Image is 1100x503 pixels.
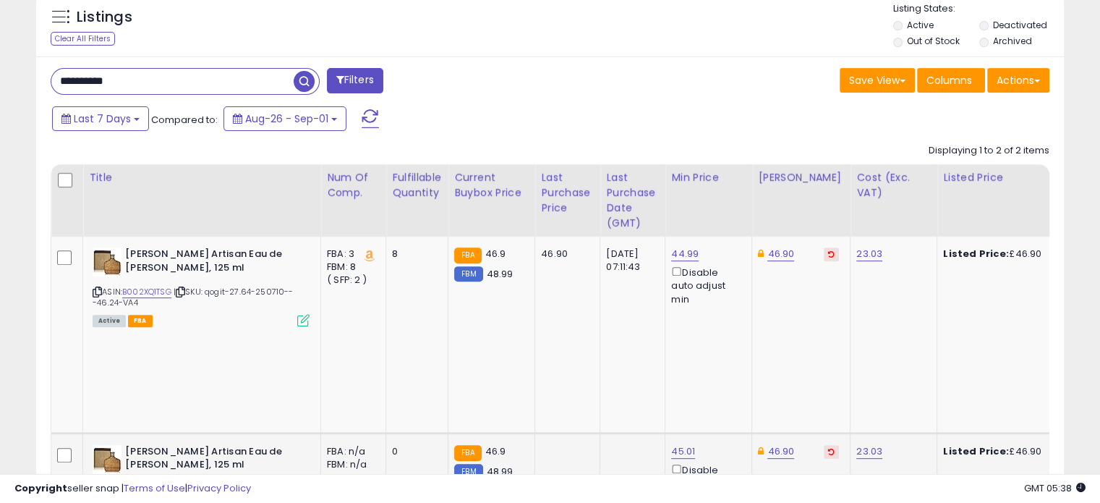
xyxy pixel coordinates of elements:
[52,106,149,131] button: Last 7 Days
[454,445,481,461] small: FBA
[93,248,310,325] div: ASIN:
[125,445,301,475] b: [PERSON_NAME] Artisan Eau de [PERSON_NAME], 125 ml
[1024,481,1086,495] span: 2025-09-9 05:38 GMT
[992,35,1031,47] label: Archived
[943,444,1009,458] b: Listed Price:
[392,248,437,261] div: 8
[671,444,695,459] a: 45.01
[14,481,67,495] strong: Copyright
[77,7,132,28] h5: Listings
[93,248,121,276] img: 51qdkikrMsL._SL40_.jpg
[943,170,1068,185] div: Listed Price
[93,286,294,308] span: | SKU: qogit-27.64-250710---46.24-VA4
[606,170,659,231] div: Last Purchase Date (GMT)
[14,482,251,496] div: seller snap | |
[327,170,380,200] div: Num of Comp.
[856,444,882,459] a: 23.03
[392,445,437,458] div: 0
[327,248,375,261] div: FBA: 3
[907,35,960,47] label: Out of Stock
[223,106,346,131] button: Aug-26 - Sep-01
[124,481,185,495] a: Terms of Use
[840,68,915,93] button: Save View
[392,170,442,200] div: Fulfillable Quantity
[671,170,746,185] div: Min Price
[541,170,594,216] div: Last Purchase Price
[151,113,218,127] span: Compared to:
[487,267,513,281] span: 48.99
[767,247,794,261] a: 46.90
[485,247,506,261] span: 46.9
[327,261,375,274] div: FBM: 8
[987,68,1049,93] button: Actions
[125,248,301,278] b: [PERSON_NAME] Artisan Eau de [PERSON_NAME], 125 ml
[327,458,375,471] div: FBM: n/a
[327,274,375,287] div: ( SFP: 2 )
[926,73,972,88] span: Columns
[454,266,482,282] small: FBM
[767,444,794,459] a: 46.90
[454,248,481,263] small: FBA
[943,445,1063,458] div: £46.90
[856,170,931,200] div: Cost (Exc. VAT)
[671,247,699,261] a: 44.99
[541,248,589,261] div: 46.90
[485,444,506,458] span: 46.9
[89,170,315,185] div: Title
[245,111,328,126] span: Aug-26 - Sep-01
[943,247,1009,261] b: Listed Price:
[74,111,131,126] span: Last 7 Days
[606,248,654,274] div: [DATE] 07:11:43
[907,19,934,31] label: Active
[51,32,115,46] div: Clear All Filters
[856,247,882,261] a: 23.03
[122,286,171,298] a: B002XQ1TSG
[917,68,985,93] button: Columns
[929,144,1049,158] div: Displaying 1 to 2 of 2 items
[327,68,383,93] button: Filters
[992,19,1046,31] label: Deactivated
[93,445,121,474] img: 51qdkikrMsL._SL40_.jpg
[671,264,741,306] div: Disable auto adjust min
[93,315,126,327] span: All listings currently available for purchase on Amazon
[327,445,375,458] div: FBA: n/a
[758,170,844,185] div: [PERSON_NAME]
[128,315,153,327] span: FBA
[454,170,529,200] div: Current Buybox Price
[893,2,1064,16] p: Listing States:
[943,248,1063,261] div: £46.90
[187,481,251,495] a: Privacy Policy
